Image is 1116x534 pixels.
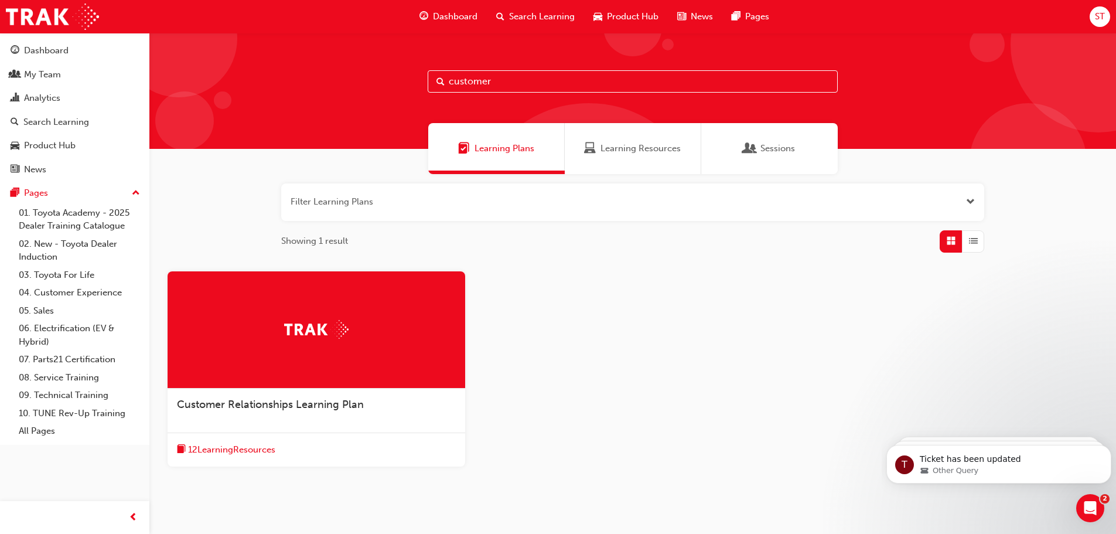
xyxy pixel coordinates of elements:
a: Dashboard [5,40,145,62]
input: Search... [428,70,838,93]
a: All Pages [14,422,145,440]
button: ST [1090,6,1110,27]
a: pages-iconPages [722,5,779,29]
span: Learning Resources [584,142,596,155]
span: Search Learning [509,10,575,23]
span: car-icon [593,9,602,24]
span: Learning Plans [458,142,470,155]
button: Open the filter [966,195,975,209]
span: pages-icon [732,9,740,24]
span: book-icon [177,443,186,457]
a: search-iconSearch Learning [487,5,584,29]
a: 07. Parts21 Certification [14,351,145,369]
span: news-icon [11,165,19,175]
a: 05. Sales [14,302,145,320]
span: search-icon [11,117,19,128]
span: Product Hub [607,10,658,23]
a: guage-iconDashboard [410,5,487,29]
div: My Team [24,68,61,81]
img: Trak [284,320,349,338]
span: prev-icon [129,511,138,525]
span: Search [436,75,445,89]
a: Analytics [5,87,145,109]
a: 10. TUNE Rev-Up Training [14,404,145,423]
span: News [691,10,713,23]
span: guage-icon [11,46,19,56]
span: Customer Relationships Learning Plan [177,398,364,411]
a: Learning ResourcesLearning Resources [565,123,701,174]
span: ST [1095,10,1105,23]
div: Analytics [24,91,60,105]
a: News [5,159,145,181]
a: SessionsSessions [701,123,838,174]
span: List [969,234,978,248]
a: 08. Service Training [14,369,145,387]
span: pages-icon [11,188,19,199]
span: 12 Learning Resources [188,443,275,457]
a: 02. New - Toyota Dealer Induction [14,235,145,266]
span: search-icon [496,9,504,24]
span: Learning Plans [475,142,534,155]
span: Sessions [760,142,795,155]
a: 09. Technical Training [14,386,145,404]
span: news-icon [677,9,686,24]
div: News [24,163,46,176]
button: book-icon12LearningResources [177,443,275,457]
iframe: Intercom notifications message [882,420,1116,502]
a: TrakCustomer Relationships Learning Planbook-icon12LearningResources [168,271,465,467]
div: Pages [24,186,48,200]
a: 06. Electrification (EV & Hybrid) [14,319,145,351]
a: Learning PlansLearning Plans [428,123,565,174]
button: Pages [5,182,145,204]
span: Dashboard [433,10,477,23]
a: Product Hub [5,135,145,157]
a: car-iconProduct Hub [584,5,668,29]
span: guage-icon [419,9,428,24]
span: car-icon [11,141,19,151]
a: 03. Toyota For Life [14,266,145,284]
div: Product Hub [24,139,76,152]
button: DashboardMy TeamAnalyticsSearch LearningProduct HubNews [5,38,145,182]
img: Trak [6,4,99,30]
a: 04. Customer Experience [14,284,145,302]
span: chart-icon [11,93,19,104]
span: Pages [745,10,769,23]
span: people-icon [11,70,19,80]
span: 2 [1100,494,1110,504]
a: My Team [5,64,145,86]
div: Search Learning [23,115,89,129]
div: Dashboard [24,44,69,57]
a: Search Learning [5,111,145,133]
a: 01. Toyota Academy - 2025 Dealer Training Catalogue [14,204,145,235]
span: up-icon [132,186,140,201]
iframe: Intercom live chat [1076,494,1104,522]
span: Showing 1 result [281,234,348,248]
span: Learning Resources [600,142,681,155]
span: Sessions [744,142,756,155]
span: Grid [947,234,955,248]
a: news-iconNews [668,5,722,29]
